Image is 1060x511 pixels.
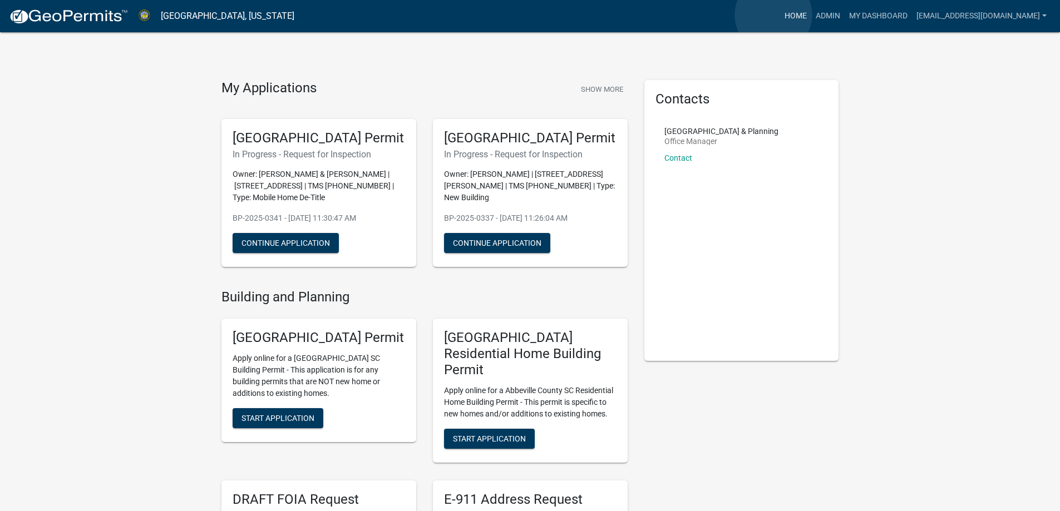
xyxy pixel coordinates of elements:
p: Owner: [PERSON_NAME] & [PERSON_NAME] | [STREET_ADDRESS] | TMS [PHONE_NUMBER] | Type: Mobile Home ... [233,168,405,204]
a: [GEOGRAPHIC_DATA], [US_STATE] [161,7,294,26]
h5: [GEOGRAPHIC_DATA] Residential Home Building Permit [444,330,617,378]
a: Admin [811,6,845,27]
h4: My Applications [221,80,317,97]
p: Apply online for a [GEOGRAPHIC_DATA] SC Building Permit - This application is for any building pe... [233,353,405,399]
p: [GEOGRAPHIC_DATA] & Planning [664,127,778,135]
p: Apply online for a Abbeville County SC Residential Home Building Permit - This permit is specific... [444,385,617,420]
span: Start Application [453,434,526,443]
a: Home [780,6,811,27]
button: Start Application [444,429,535,449]
a: My Dashboard [845,6,912,27]
button: Continue Application [444,233,550,253]
button: Continue Application [233,233,339,253]
p: Office Manager [664,137,778,145]
h5: Contacts [655,91,828,107]
p: Owner: [PERSON_NAME] | [STREET_ADDRESS][PERSON_NAME] | TMS [PHONE_NUMBER] | Type: New Building [444,168,617,204]
a: Contact [664,153,692,162]
h6: In Progress - Request for Inspection [233,149,405,160]
h4: Building and Planning [221,289,628,305]
h5: [GEOGRAPHIC_DATA] Permit [233,330,405,346]
p: BP-2025-0337 - [DATE] 11:26:04 AM [444,212,617,224]
button: Show More [576,80,628,98]
h5: DRAFT FOIA Request [233,492,405,508]
a: [EMAIL_ADDRESS][DOMAIN_NAME] [912,6,1051,27]
img: Abbeville County, South Carolina [137,8,152,23]
h5: [GEOGRAPHIC_DATA] Permit [444,130,617,146]
p: BP-2025-0341 - [DATE] 11:30:47 AM [233,212,405,224]
h5: [GEOGRAPHIC_DATA] Permit [233,130,405,146]
button: Start Application [233,408,323,428]
span: Start Application [241,414,314,423]
h5: E-911 Address Request [444,492,617,508]
h6: In Progress - Request for Inspection [444,149,617,160]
